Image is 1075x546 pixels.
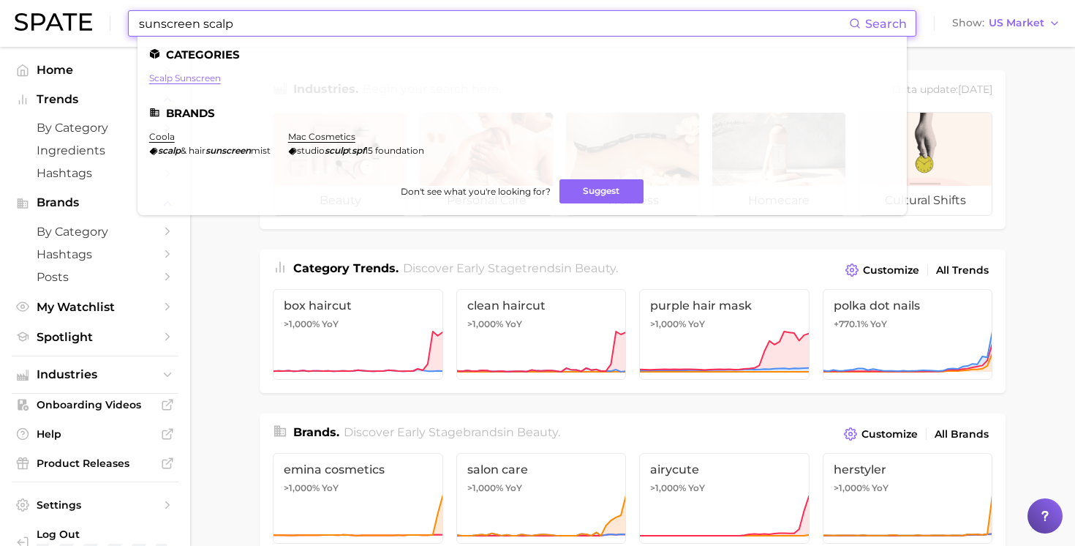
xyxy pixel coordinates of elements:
[639,453,810,544] a: airycute>1,000% YoY
[12,394,178,416] a: Onboarding Videos
[12,326,178,348] a: Spotlight
[322,318,339,330] span: YoY
[37,93,154,106] span: Trends
[467,482,503,493] span: >1,000%
[12,59,178,81] a: Home
[892,81,992,100] div: Data update: [DATE]
[288,131,355,142] a: mac cosmetics
[37,398,154,411] span: Onboarding Videos
[932,261,992,280] a: All Trends
[931,425,992,444] a: All Brands
[861,428,918,441] span: Customize
[834,482,870,493] span: >1,000%
[403,261,618,275] span: Discover Early Stage trends in .
[12,364,178,386] button: Industries
[859,186,992,215] span: cultural shifts
[842,260,923,280] button: Customize
[137,11,849,36] input: Search here for a brand, industry, or ingredient
[688,318,705,330] span: YoY
[823,289,993,380] a: polka dot nails+770.1% YoY
[12,220,178,243] a: by Category
[858,112,992,216] a: cultural shifts
[935,428,989,441] span: All Brands
[989,19,1044,27] span: US Market
[834,463,982,476] span: herstyler
[344,425,560,439] span: Discover Early Stage brands in .
[37,300,154,314] span: My Watchlist
[834,299,982,313] span: polka dot nails
[12,243,178,266] a: Hashtags
[37,166,154,180] span: Hashtags
[37,528,167,541] span: Log Out
[37,457,154,470] span: Product Releases
[37,196,154,209] span: Brands
[352,145,365,156] em: spf
[37,63,154,77] span: Home
[865,17,907,31] span: Search
[37,498,154,512] span: Settings
[467,463,616,476] span: salon care
[273,289,443,380] a: box haircut>1,000% YoY
[284,318,320,329] span: >1,000%
[456,289,627,380] a: clean haircut>1,000% YoY
[365,145,424,156] span: 15 foundation
[15,13,92,31] img: SPATE
[639,289,810,380] a: purple hair mask>1,000% YoY
[37,270,154,284] span: Posts
[517,425,558,439] span: beauty
[575,261,616,275] span: beauty
[936,264,989,277] span: All Trends
[37,330,154,344] span: Spotlight
[823,453,993,544] a: herstyler>1,000% YoY
[37,225,154,239] span: by Category
[505,482,522,494] span: YoY
[467,299,616,313] span: clean haircut
[840,424,921,444] button: Customize
[158,145,181,156] em: scalp
[149,131,175,142] a: coola
[952,19,984,27] span: Show
[284,299,432,313] span: box haircut
[149,107,895,119] li: Brands
[181,145,205,156] span: & hair
[12,452,178,474] a: Product Releases
[872,482,889,494] span: YoY
[467,318,503,329] span: >1,000%
[650,463,799,476] span: airycute
[284,482,320,493] span: >1,000%
[559,179,644,203] button: Suggest
[37,121,154,135] span: by Category
[948,14,1064,33] button: ShowUS Market
[12,296,178,318] a: My Watchlist
[37,368,154,381] span: Industries
[870,318,887,330] span: YoY
[297,145,325,156] span: studio
[12,162,178,184] a: Hashtags
[251,145,271,156] span: mist
[12,266,178,288] a: Posts
[322,482,339,494] span: YoY
[650,299,799,313] span: purple hair mask
[293,261,399,275] span: Category Trends .
[205,145,251,156] em: sunscreen
[149,72,221,83] a: scalp sunscreen
[12,192,178,214] button: Brands
[293,425,339,439] span: Brands .
[37,427,154,441] span: Help
[650,482,686,493] span: >1,000%
[12,116,178,139] a: by Category
[834,318,868,329] span: +770.1%
[12,89,178,111] button: Trends
[348,145,352,156] span: t
[456,453,627,544] a: salon care>1,000% YoY
[401,186,551,197] span: Don't see what you're looking for?
[37,143,154,157] span: Ingredients
[688,482,705,494] span: YoY
[12,494,178,516] a: Settings
[12,423,178,445] a: Help
[273,453,443,544] a: emina cosmetics>1,000% YoY
[149,48,895,61] li: Categories
[325,145,348,156] em: sculp
[863,264,919,277] span: Customize
[505,318,522,330] span: YoY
